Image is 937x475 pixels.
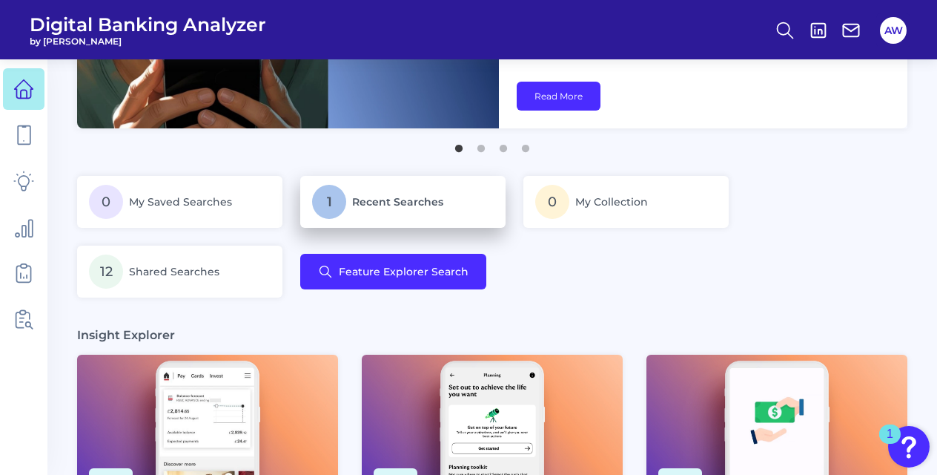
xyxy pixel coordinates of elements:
span: 0 [89,185,123,219]
a: 12Shared Searches [77,246,282,298]
span: My Collection [575,195,648,209]
div: 1 [887,434,893,453]
span: 0 [535,185,569,219]
button: 4 [518,137,533,152]
span: Digital Banking Analyzer [30,13,266,36]
span: Feature Explorer Search [339,266,468,278]
button: 1 [451,137,466,152]
a: 0My Collection [523,176,729,228]
span: 12 [89,255,123,289]
button: Open Resource Center, 1 new notification [888,426,930,468]
a: 1Recent Searches [300,176,506,228]
button: AW [880,17,907,44]
span: 1 [312,185,346,219]
a: 0My Saved Searches [77,176,282,228]
button: Feature Explorer Search [300,254,486,289]
a: Read More [517,82,600,111]
span: by [PERSON_NAME] [30,36,266,47]
span: Shared Searches [129,265,219,278]
button: 2 [474,137,489,152]
span: Recent Searches [352,195,443,209]
button: 3 [496,137,511,152]
span: My Saved Searches [129,195,232,209]
h3: Insight Explorer [77,327,175,343]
